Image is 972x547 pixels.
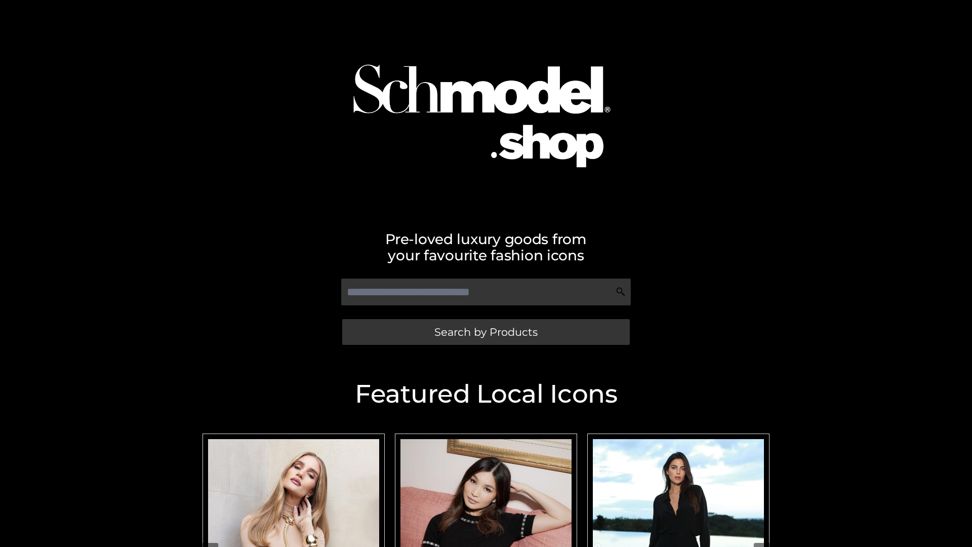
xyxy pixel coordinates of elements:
img: Search Icon [616,287,626,297]
span: Search by Products [434,327,538,337]
a: Search by Products [342,319,630,345]
h2: Featured Local Icons​ [197,381,775,407]
h2: Pre-loved luxury goods from your favourite fashion icons [197,231,775,263]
